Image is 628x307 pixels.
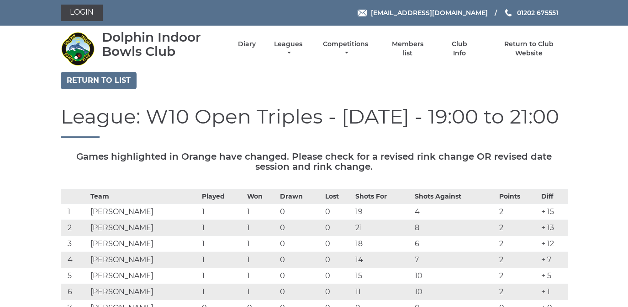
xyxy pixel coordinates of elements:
a: Phone us 01202 675551 [504,8,558,18]
td: + 13 [539,220,568,236]
a: Return to Club Website [490,40,567,58]
td: 1 [245,236,278,252]
td: 0 [278,204,323,220]
td: 0 [323,268,353,284]
a: Competitions [321,40,371,58]
th: Lost [323,189,353,204]
td: 1 [61,204,89,220]
span: 01202 675551 [517,9,558,17]
td: 6 [61,284,89,300]
td: 2 [497,268,539,284]
th: Team [88,189,200,204]
td: 1 [200,268,245,284]
td: [PERSON_NAME] [88,268,200,284]
td: 21 [353,220,412,236]
a: Return to list [61,72,137,89]
h1: League: W10 Open Triples - [DATE] - 19:00 to 21:00 [61,105,568,138]
th: Drawn [278,189,323,204]
td: 6 [412,236,496,252]
img: Email [358,10,367,16]
th: Won [245,189,278,204]
td: 10 [412,268,496,284]
td: 1 [200,284,245,300]
a: Diary [238,40,256,48]
td: 2 [497,284,539,300]
td: 0 [323,236,353,252]
td: 0 [323,220,353,236]
a: Club Info [445,40,475,58]
td: 1 [245,284,278,300]
td: [PERSON_NAME] [88,284,200,300]
td: + 15 [539,204,568,220]
td: + 5 [539,268,568,284]
td: 4 [61,252,89,268]
th: Shots Against [412,189,496,204]
a: Email [EMAIL_ADDRESS][DOMAIN_NAME] [358,8,488,18]
td: 15 [353,268,412,284]
td: [PERSON_NAME] [88,204,200,220]
td: 1 [245,268,278,284]
span: [EMAIL_ADDRESS][DOMAIN_NAME] [371,9,488,17]
td: 19 [353,204,412,220]
td: 0 [278,252,323,268]
td: 0 [278,284,323,300]
td: 1 [200,204,245,220]
td: 2 [497,204,539,220]
td: 2 [61,220,89,236]
a: Login [61,5,103,21]
td: 4 [412,204,496,220]
a: Members list [386,40,428,58]
td: 0 [323,284,353,300]
td: 1 [200,236,245,252]
td: 14 [353,252,412,268]
h5: Games highlighted in Orange have changed. Please check for a revised rink change OR revised date ... [61,151,568,172]
td: 18 [353,236,412,252]
th: Points [497,189,539,204]
td: 0 [323,252,353,268]
td: 1 [245,204,278,220]
td: 10 [412,284,496,300]
td: + 1 [539,284,568,300]
td: 3 [61,236,89,252]
img: Dolphin Indoor Bowls Club [61,32,95,66]
td: 0 [278,236,323,252]
td: 5 [61,268,89,284]
th: Diff [539,189,568,204]
td: 1 [245,220,278,236]
td: 2 [497,252,539,268]
td: 1 [200,220,245,236]
td: [PERSON_NAME] [88,236,200,252]
td: 2 [497,236,539,252]
td: + 7 [539,252,568,268]
th: Shots For [353,189,412,204]
td: [PERSON_NAME] [88,220,200,236]
td: [PERSON_NAME] [88,252,200,268]
th: Played [200,189,245,204]
td: 7 [412,252,496,268]
td: 1 [200,252,245,268]
td: 0 [278,220,323,236]
td: 0 [278,268,323,284]
td: 0 [323,204,353,220]
img: Phone us [505,9,512,16]
td: + 12 [539,236,568,252]
td: 11 [353,284,412,300]
div: Dolphin Indoor Bowls Club [102,30,222,59]
td: 8 [412,220,496,236]
a: Leagues [272,40,305,58]
td: 2 [497,220,539,236]
td: 1 [245,252,278,268]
